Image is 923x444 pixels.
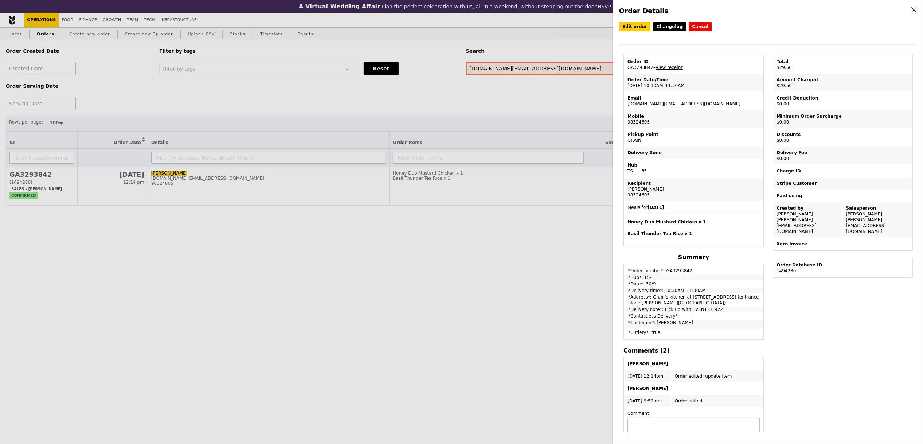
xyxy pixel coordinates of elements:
[648,205,664,210] b: [DATE]
[625,265,763,274] td: *Order number*: GA3293842
[777,241,909,247] div: Xero Invoice
[619,22,650,31] a: Edit order
[625,320,763,329] td: *Customer*: [PERSON_NAME]
[777,77,909,83] div: Amount Charged
[672,370,763,382] td: Order edited: update item
[625,92,763,110] td: [DOMAIN_NAME][EMAIL_ADDRESS][DOMAIN_NAME]
[843,202,912,237] td: [PERSON_NAME] [PERSON_NAME][EMAIL_ADDRESS][DOMAIN_NAME]
[627,77,760,83] div: Order Date/Time
[625,281,763,287] td: *Date*: 30/9
[627,95,760,101] div: Email
[627,410,649,416] label: Comment
[777,168,909,174] div: Charge ID
[625,288,763,293] td: *Delivery time*: 10:30AM–11:30AM
[777,193,909,199] div: Paid using
[625,159,763,177] td: TS-L - 35
[625,274,763,280] td: *Hub*: TS-L
[627,398,660,404] span: [DATE] 9:52am
[627,386,668,391] b: [PERSON_NAME]
[777,113,909,119] div: Minimum Order Surcharge
[625,129,763,146] td: GRAIN
[627,219,760,225] h4: Honey Duo Mustard Chicken x 1
[777,59,909,65] div: Total
[774,92,912,110] td: $0.00
[625,307,763,312] td: *Delivery note*: Pick up with EVENT Q1922
[653,65,656,70] span: –
[846,205,909,211] div: Salesperson
[656,65,683,70] a: View receipt
[777,150,909,156] div: Delivery Fee
[777,95,909,101] div: Credit Deduction
[627,231,760,237] h4: Basil Thunder Tea Rice x 1
[777,205,840,211] div: Created by
[625,294,763,306] td: *Address*: Grain's kitchen at [STREET_ADDRESS] (entrance along [PERSON_NAME][GEOGRAPHIC_DATA])
[623,347,764,354] h4: Comments (2)
[625,74,763,91] td: [DATE] 10:30AM–11:30AM
[623,254,764,261] h4: Summary
[625,330,763,339] td: *Cutlery*: true
[627,59,760,65] div: Order ID
[777,132,909,137] div: Discounts
[774,129,912,146] td: $0.00
[672,395,763,407] td: Order edited
[627,113,760,119] div: Mobile
[777,180,909,186] div: Stripe Customer
[774,147,912,164] td: $0.00
[625,56,763,73] td: GA3293842
[774,56,912,73] td: $29.50
[653,22,686,31] a: Changelog
[627,132,760,137] div: Pickup Point
[627,205,760,237] span: Meals for
[774,74,912,91] td: $29.50
[625,110,763,128] td: 98324605
[774,110,912,128] td: $0.00
[627,186,760,192] div: [PERSON_NAME]
[689,22,712,31] button: Cancel
[627,192,760,198] div: 98324605
[627,162,760,168] div: Hub
[625,313,763,319] td: *Contactless Delivery*:
[627,150,760,156] div: Delivery Zone
[774,259,912,277] td: 1494280
[627,180,760,186] div: Recipient
[627,361,668,366] b: [PERSON_NAME]
[627,374,663,379] span: [DATE] 12:14pm
[619,7,668,15] span: Order Details
[777,262,909,268] div: Order Database ID
[774,202,842,237] td: [PERSON_NAME] [PERSON_NAME][EMAIL_ADDRESS][DOMAIN_NAME]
